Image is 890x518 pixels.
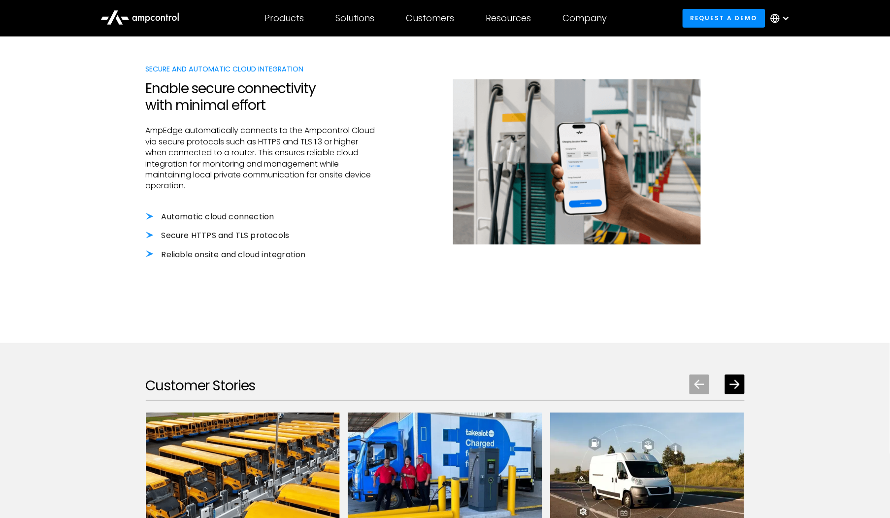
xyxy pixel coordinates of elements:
img: Ampcontrol on mobile in front of charger [453,79,701,244]
div: Customers [406,13,454,24]
li: Secure HTTPS and TLS protocols [146,230,379,241]
h2: Enable secure connectivity with minimal effort [146,80,379,113]
h2: Customer Stories [146,378,256,394]
p: AmpEdge automatically connects to the Ampcontrol Cloud via secure protocols such as HTTPS and TLS... [146,125,379,191]
div: Previous slide [690,375,709,394]
div: Products [264,13,304,24]
li: Reliable onsite and cloud integration [146,249,379,260]
div: Resources [486,13,531,24]
div: Solutions [335,13,374,24]
a: Request a demo [683,9,765,27]
div: Company [562,13,607,24]
div: Next slide [725,375,745,394]
li: Automatic cloud connection [146,211,379,222]
div: Secure and Automatic Cloud Integration [146,64,379,74]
